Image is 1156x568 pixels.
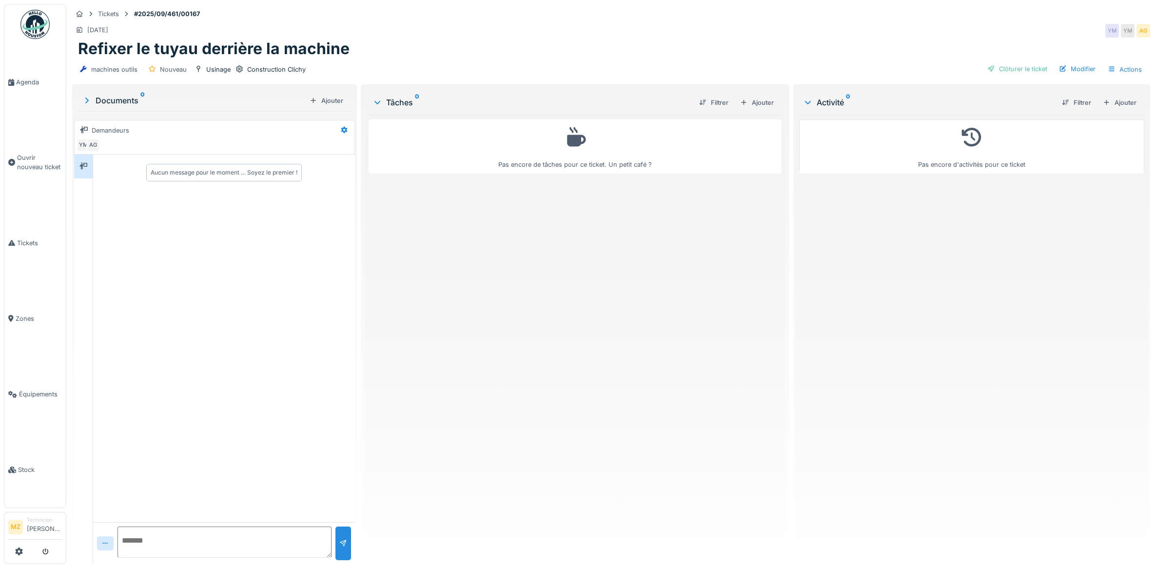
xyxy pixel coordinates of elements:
div: [DATE] [87,25,108,35]
div: YM [77,138,90,152]
div: Nouveau [160,65,187,74]
a: Équipements [4,356,66,432]
a: MZ Technicien[PERSON_NAME] [8,516,62,540]
sup: 0 [140,95,145,106]
span: Tickets [17,238,62,248]
strong: #2025/09/461/00167 [130,9,204,19]
div: Technicien [27,516,62,524]
a: Tickets [4,205,66,281]
div: Aucun message pour le moment … Soyez le premier ! [151,168,297,177]
div: Usinage [206,65,231,74]
div: AG [1136,24,1150,38]
li: MZ [8,520,23,534]
span: Équipements [19,390,62,399]
a: Stock [4,432,66,508]
span: Agenda [16,78,62,87]
a: Ouvrir nouveau ticket [4,120,66,205]
div: Pas encore d'activités pour ce ticket [805,124,1138,169]
sup: 0 [415,97,419,108]
div: Demandeurs [92,126,129,135]
span: Zones [16,314,62,323]
a: Zones [4,281,66,356]
div: Tâches [372,97,692,108]
div: Tickets [98,9,119,19]
sup: 0 [846,97,850,108]
div: YM [1105,24,1119,38]
div: machines outils [91,65,137,74]
li: [PERSON_NAME] [27,516,62,537]
div: Actions [1103,62,1146,77]
h1: Refixer le tuyau derrière la machine [78,39,350,58]
div: Clôturer le ticket [983,62,1051,76]
div: Filtrer [1058,96,1095,109]
div: Modifier [1055,62,1099,76]
span: Ouvrir nouveau ticket [17,153,62,172]
div: Pas encore de tâches pour ce ticket. Un petit café ? [375,124,776,169]
div: Construction Clichy [247,65,306,74]
div: AG [86,138,100,152]
a: Agenda [4,44,66,120]
div: Ajouter [1099,96,1140,109]
div: Activité [803,97,1054,108]
div: Documents [82,95,306,106]
div: Ajouter [736,96,778,109]
span: Stock [18,465,62,474]
img: Badge_color-CXgf-gQk.svg [20,10,50,39]
div: Filtrer [695,96,732,109]
div: Ajouter [306,94,347,107]
div: YM [1121,24,1135,38]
